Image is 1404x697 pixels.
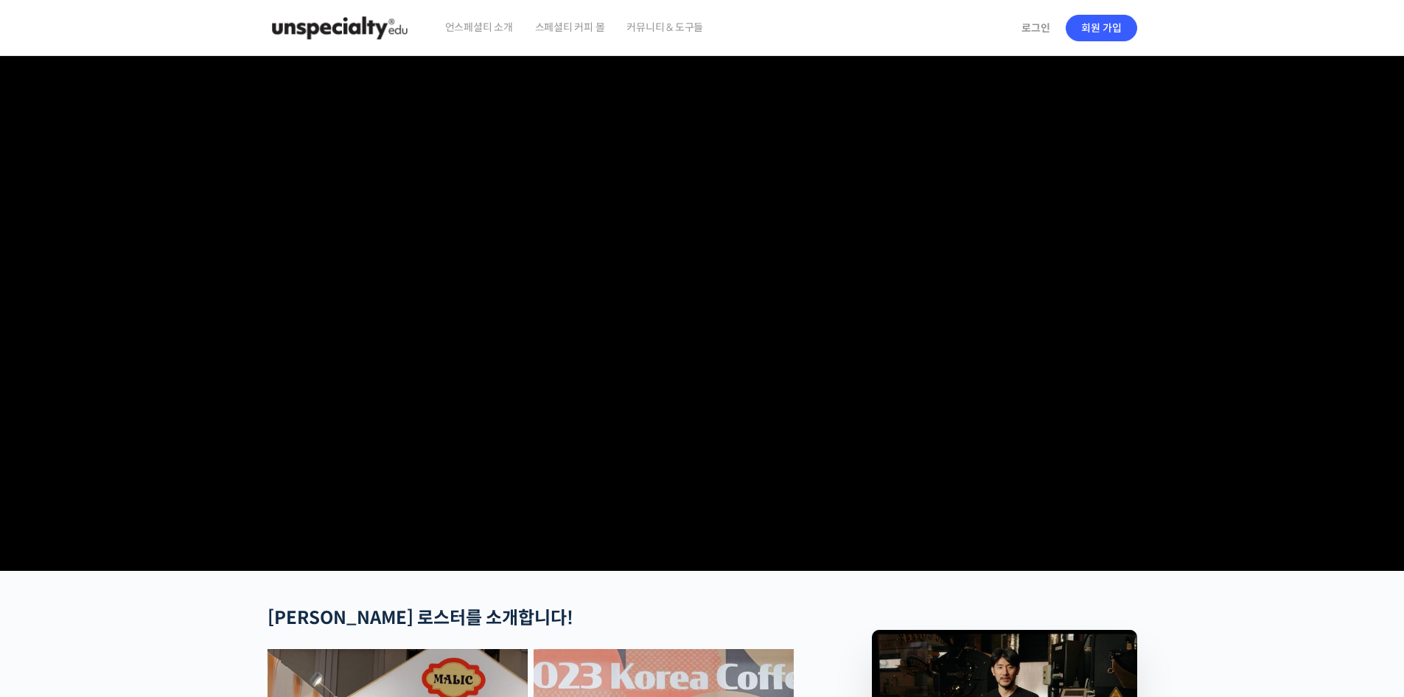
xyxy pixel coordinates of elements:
[268,607,573,629] strong: [PERSON_NAME] 로스터를 소개합니다!
[1013,11,1059,45] a: 로그인
[1066,15,1137,41] a: 회원 가입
